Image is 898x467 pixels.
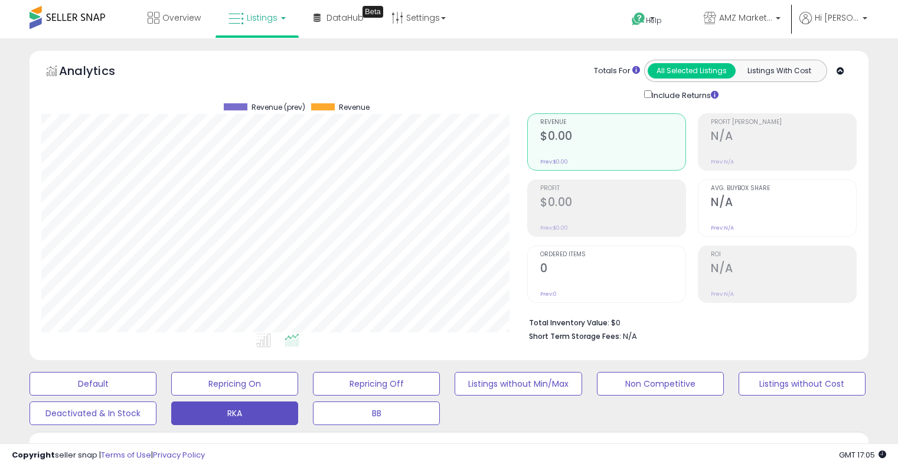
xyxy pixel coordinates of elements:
h2: N/A [711,195,856,211]
small: Prev: N/A [711,290,734,298]
small: Prev: N/A [711,224,734,231]
span: Revenue [540,119,685,126]
span: ROI [711,252,856,258]
button: BB [313,401,440,425]
small: Prev: $0.00 [540,158,568,165]
span: 2025-09-12 17:05 GMT [839,449,886,461]
h2: N/A [711,129,856,145]
span: Overview [162,12,201,24]
div: seller snap | | [12,450,205,461]
button: Listings without Min/Max [455,372,582,396]
h5: Analytics [59,63,138,82]
h2: $0.00 [540,129,685,145]
a: Privacy Policy [153,449,205,461]
li: $0 [529,315,848,329]
span: Hi [PERSON_NAME] [815,12,859,24]
i: Get Help [631,12,646,27]
p: Listing States: [729,441,868,452]
h2: N/A [711,262,856,277]
div: Tooltip anchor [363,6,383,18]
span: Revenue (prev) [252,103,305,112]
button: Repricing Off [313,372,440,396]
span: Help [646,15,662,25]
small: Prev: N/A [711,158,734,165]
span: Listings [247,12,277,24]
span: Revenue [339,103,370,112]
b: Total Inventory Value: [529,318,609,328]
button: Deactivated & In Stock [30,401,156,425]
button: Listings With Cost [735,63,823,79]
h2: 0 [540,262,685,277]
strong: Copyright [12,449,55,461]
a: Terms of Use [101,449,151,461]
a: Hi [PERSON_NAME] [799,12,867,38]
button: Repricing On [171,372,298,396]
span: Profit [PERSON_NAME] [711,119,856,126]
div: Totals For [594,66,640,77]
button: All Selected Listings [648,63,736,79]
span: Profit [540,185,685,192]
button: Default [30,372,156,396]
b: Short Term Storage Fees: [529,331,621,341]
span: Avg. Buybox Share [711,185,856,192]
small: Prev: $0.00 [540,224,568,231]
button: RKA [171,401,298,425]
h2: $0.00 [540,195,685,211]
a: Help [622,3,685,38]
div: Include Returns [635,88,733,102]
button: Listings without Cost [739,372,866,396]
span: DataHub [326,12,364,24]
span: AMZ Marketplace Deals [719,12,772,24]
span: N/A [623,331,637,342]
button: Non Competitive [597,372,724,396]
span: Ordered Items [540,252,685,258]
small: Prev: 0 [540,290,557,298]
